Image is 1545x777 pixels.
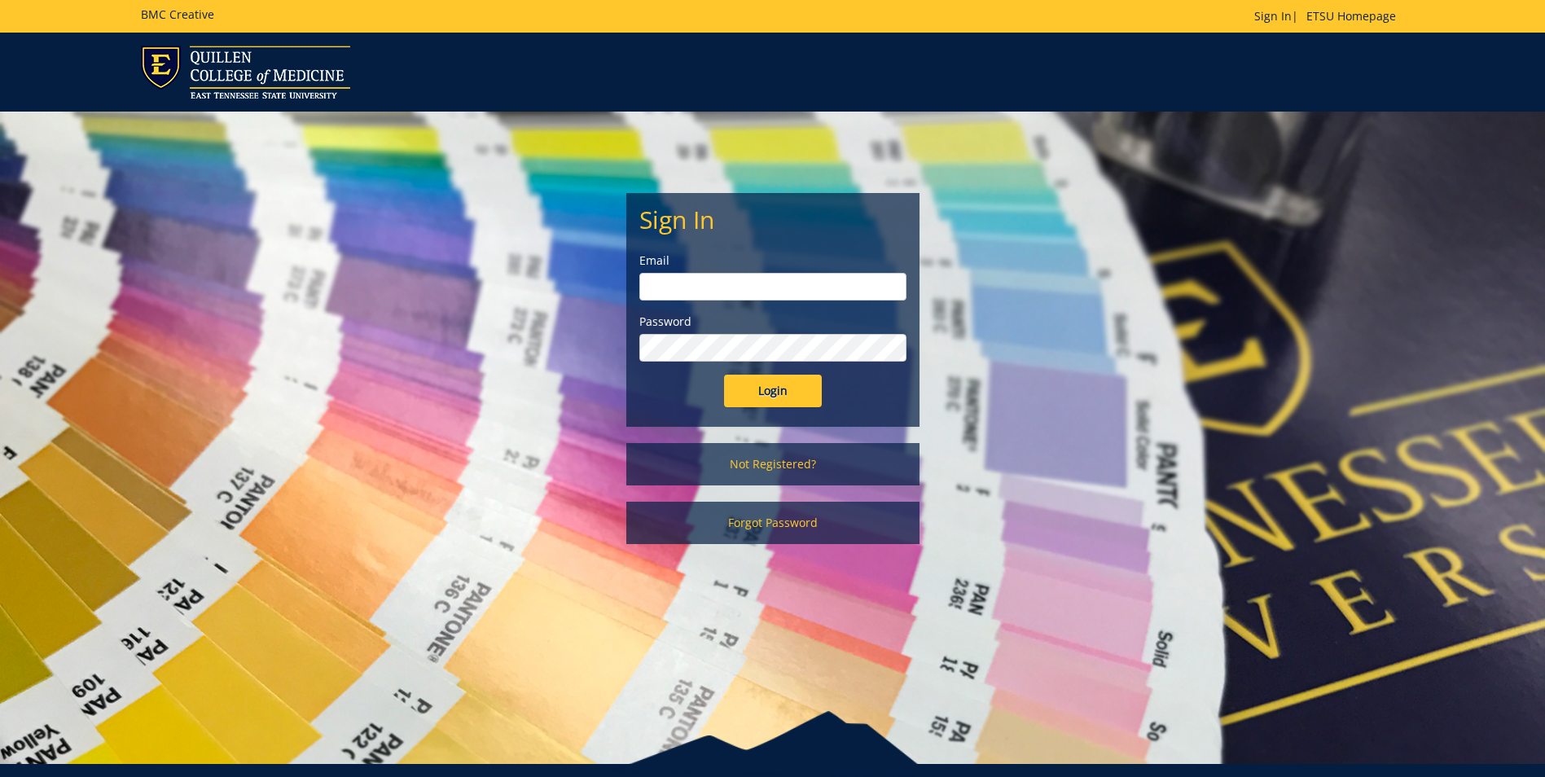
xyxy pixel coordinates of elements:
[1254,8,1292,24] a: Sign In
[1254,8,1404,24] p: |
[639,206,906,233] h2: Sign In
[724,375,822,407] input: Login
[1298,8,1404,24] a: ETSU Homepage
[639,314,906,330] label: Password
[626,443,920,485] a: Not Registered?
[626,502,920,544] a: Forgot Password
[141,8,214,20] h5: BMC Creative
[141,46,350,99] img: ETSU logo
[639,252,906,269] label: Email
